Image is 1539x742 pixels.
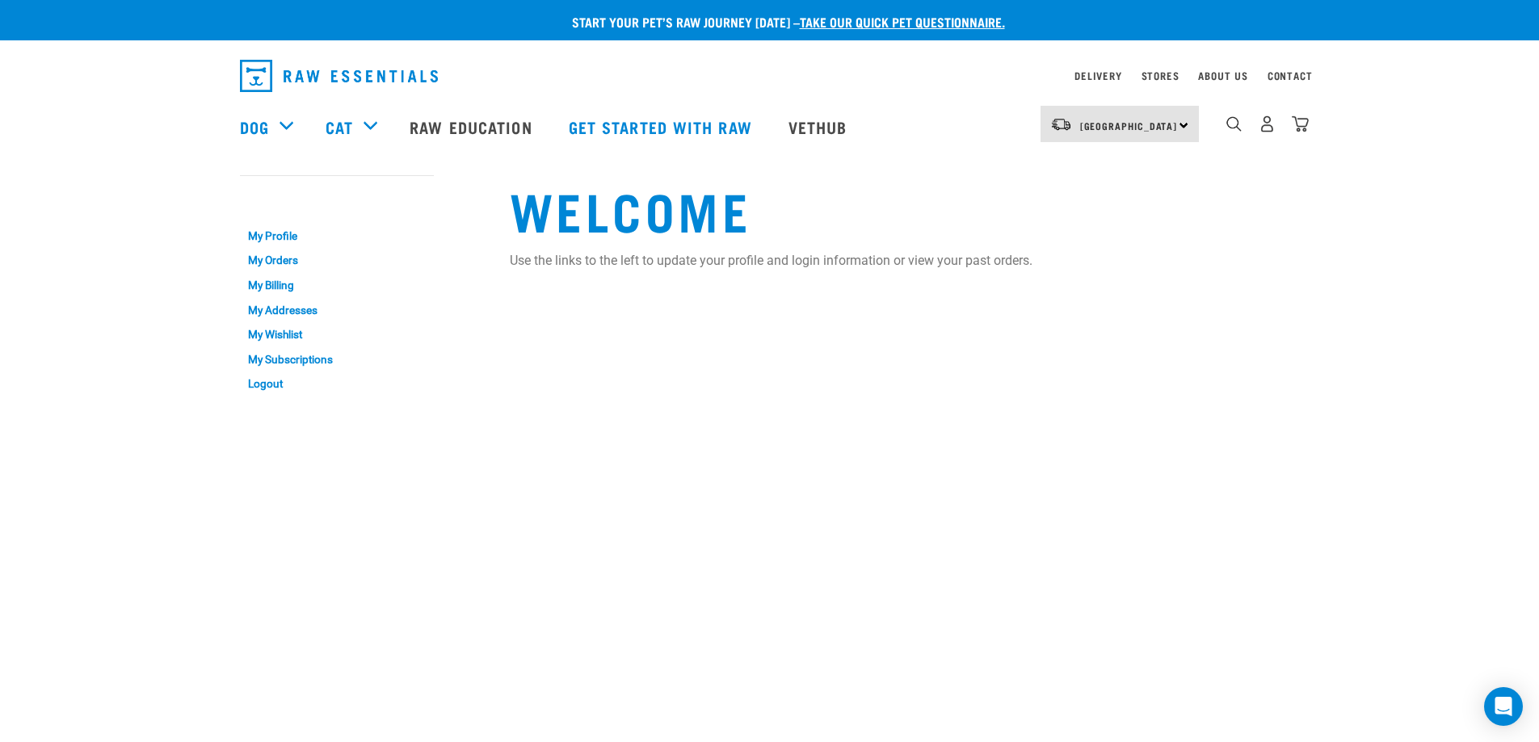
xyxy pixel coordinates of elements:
div: Open Intercom Messenger [1484,687,1523,726]
a: My Billing [240,273,434,298]
a: About Us [1198,73,1247,78]
a: Cat [326,115,353,139]
img: Raw Essentials Logo [240,60,438,92]
a: Stores [1142,73,1179,78]
a: Get started with Raw [553,94,772,159]
a: My Profile [240,224,434,249]
a: My Orders [240,249,434,274]
a: Dog [240,115,269,139]
a: Raw Education [393,94,552,159]
nav: dropdown navigation [227,53,1313,99]
a: Logout [240,371,434,396]
a: take our quick pet questionnaire. [800,18,1005,25]
a: My Subscriptions [240,347,434,372]
a: My Addresses [240,298,434,323]
a: My Account [240,191,318,199]
a: Vethub [772,94,868,159]
h1: Welcome [510,180,1300,238]
img: user.png [1259,115,1276,132]
a: Contact [1268,73,1313,78]
img: van-moving.png [1050,117,1072,132]
a: Delivery [1074,73,1121,78]
p: Use the links to the left to update your profile and login information or view your past orders. [510,251,1300,270]
a: My Wishlist [240,322,434,347]
span: [GEOGRAPHIC_DATA] [1080,123,1178,128]
img: home-icon-1@2x.png [1226,116,1242,132]
img: home-icon@2x.png [1292,115,1309,132]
